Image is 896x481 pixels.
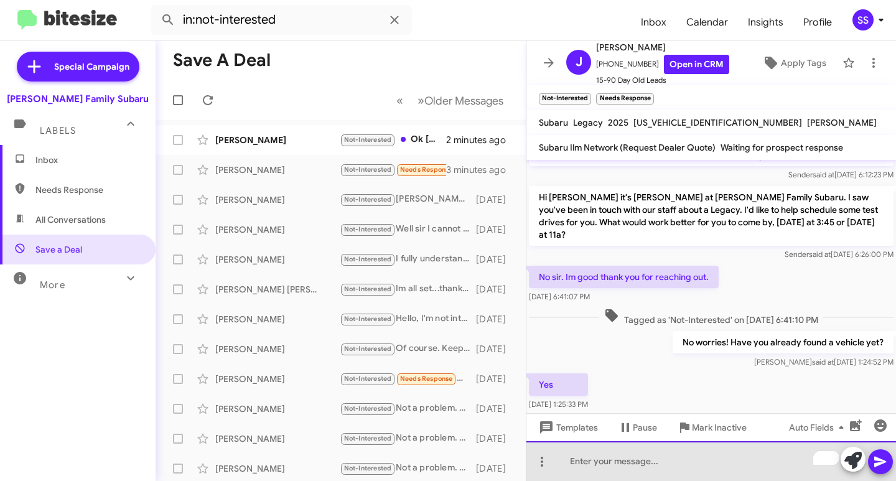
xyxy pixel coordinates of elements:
div: [DATE] [476,373,516,385]
div: [PERSON_NAME] [215,432,340,445]
span: Legacy [573,117,603,128]
div: Yes [340,162,446,177]
span: Pause [633,416,657,439]
div: [PERSON_NAME] [215,403,340,415]
div: [PERSON_NAME], I am happy with my outback... Thanks [340,192,476,207]
span: Not-Interested [344,225,392,233]
div: [PERSON_NAME] Family Subaru [7,93,149,105]
span: [PERSON_NAME] [807,117,877,128]
div: [PERSON_NAME] [215,462,340,475]
a: Inbox [631,4,676,40]
div: [PERSON_NAME] [PERSON_NAME] [215,283,340,296]
span: Tagged as 'Not-Interested' on [DATE] 6:41:10 PM [599,308,823,326]
button: SS [842,9,882,30]
p: Yes [529,373,588,396]
div: Not a problem. Keep us updated if you would like to discuss it a bit more! [340,461,476,475]
a: Profile [793,4,842,40]
span: Sender [DATE] 6:12:23 PM [788,170,894,179]
span: Not-Interested [344,166,392,174]
small: Not-Interested [539,93,591,105]
div: To enrich screen reader interactions, please activate Accessibility in Grammarly extension settings [526,441,896,481]
span: Save a Deal [35,243,82,256]
div: [DATE] [476,194,516,206]
span: Not-Interested [344,464,392,472]
div: [DATE] [476,223,516,236]
div: Well sir I cannot go get a vehicle right now had surgery and I think I'm going to lose my job by ... [340,222,476,236]
span: [PERSON_NAME] [DATE] 1:24:52 PM [754,357,894,367]
span: Not-Interested [344,255,392,263]
span: Inbox [35,154,141,166]
div: [DATE] [476,343,516,355]
div: [PERSON_NAME] [215,134,340,146]
span: Not-Interested [344,345,392,353]
span: Older Messages [424,94,503,108]
div: [PERSON_NAME] [215,343,340,355]
span: Needs Response [35,184,141,196]
h1: Save a Deal [173,50,271,70]
small: Needs Response [596,93,653,105]
span: Subaru [539,117,568,128]
div: [DATE] [476,253,516,266]
span: 2025 [608,117,628,128]
button: Mark Inactive [667,416,757,439]
span: Not-Interested [344,375,392,383]
span: Labels [40,125,76,136]
div: [DATE] [476,462,516,475]
span: « [396,93,403,108]
div: 2 minutes ago [446,134,516,146]
div: [PERSON_NAME] [215,194,340,206]
div: [PERSON_NAME] [215,164,340,176]
a: Insights [738,4,793,40]
span: Not-Interested [344,285,392,293]
div: Ok [PERSON_NAME] seriously disappointed me by posting g click bait and made me get excited over a... [340,133,446,147]
div: SS [852,9,874,30]
span: J [576,52,582,72]
button: Templates [526,416,608,439]
p: Hi [PERSON_NAME] it's [PERSON_NAME] at [PERSON_NAME] Family Subaru. I saw you've been in touch wi... [529,186,894,246]
p: No sir. Im good thank you for reaching out. [529,266,719,288]
span: Special Campaign [54,60,129,73]
div: [DATE] [476,283,516,296]
span: Not-Interested [344,434,392,442]
span: Waiting for prospect response [721,142,843,153]
button: Auto Fields [779,416,859,439]
span: [PERSON_NAME] [596,40,729,55]
span: Not-Interested [344,195,392,203]
button: Pause [608,416,667,439]
span: said at [809,250,831,259]
span: 15-90 Day Old Leads [596,74,729,86]
nav: Page navigation example [390,88,511,113]
div: [PERSON_NAME] [215,373,340,385]
button: Previous [389,88,411,113]
span: [DATE] 1:25:33 PM [529,399,588,409]
div: [DATE] [476,432,516,445]
span: Needs Response [400,166,453,174]
span: Sender [DATE] 6:26:00 PM [785,250,894,259]
a: Calendar [676,4,738,40]
div: Not a problem. Keep us updated if you would like to discuss it a bit more! [340,401,476,416]
div: Okay [340,371,476,386]
span: Not-Interested [344,136,392,144]
button: Next [410,88,511,113]
span: [PHONE_NUMBER] [596,55,729,74]
div: Hello, I'm not interested in selling my Outback right now but I will reach out if I ever change m... [340,312,476,326]
span: [US_VEHICLE_IDENTIFICATION_NUMBER] [633,117,802,128]
span: All Conversations [35,213,106,226]
a: Open in CRM [664,55,729,74]
span: Not-Interested [344,404,392,413]
p: No worries! Have you already found a vehicle yet? [673,331,894,353]
input: Search [151,5,412,35]
span: Apply Tags [781,52,826,74]
button: Apply Tags [751,52,836,74]
div: [PERSON_NAME] [215,313,340,325]
span: Not-Interested [344,315,392,323]
span: [DATE] 6:41:07 PM [529,292,590,301]
span: Subaru Ilm Network (Request Dealer Quote) [539,142,716,153]
div: [PERSON_NAME] [215,253,340,266]
span: Auto Fields [789,416,849,439]
span: Mark Inactive [692,416,747,439]
span: said at [812,357,834,367]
